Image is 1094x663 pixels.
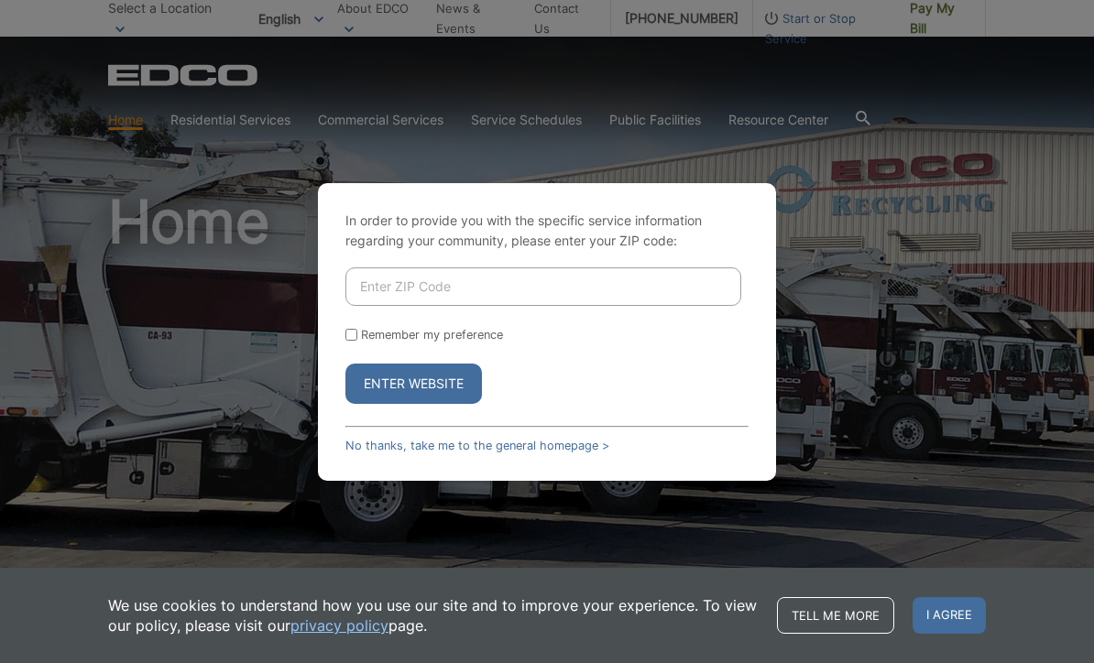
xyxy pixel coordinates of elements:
[345,267,741,306] input: Enter ZIP Code
[290,615,388,636] a: privacy policy
[345,211,749,251] p: In order to provide you with the specific service information regarding your community, please en...
[345,439,609,452] a: No thanks, take me to the general homepage >
[108,595,759,636] p: We use cookies to understand how you use our site and to improve your experience. To view our pol...
[777,597,894,634] a: Tell me more
[361,328,503,342] label: Remember my preference
[913,597,986,634] span: I agree
[345,364,482,404] button: Enter Website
